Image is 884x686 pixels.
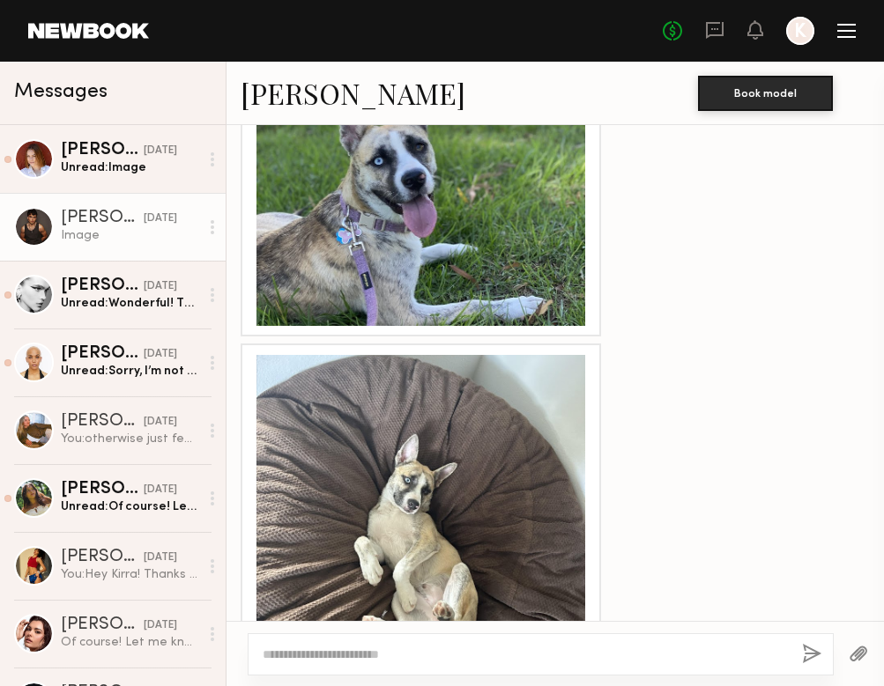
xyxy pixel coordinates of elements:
[144,346,177,363] div: [DATE]
[61,616,144,634] div: [PERSON_NAME]
[61,566,199,583] div: You: Hey Kirra! Thanks for submitting to the Simply Protein job! Can you send over a pic of your ...
[61,210,144,227] div: [PERSON_NAME]
[61,227,199,244] div: Image
[144,414,177,431] div: [DATE]
[698,76,833,111] button: Book model
[241,74,465,112] a: [PERSON_NAME]
[144,617,177,634] div: [DATE]
[61,277,144,295] div: [PERSON_NAME]
[61,498,199,515] div: Unread: Of course! Let me know if you need anything else :)
[61,142,144,159] div: [PERSON_NAME]
[61,413,144,431] div: [PERSON_NAME]
[144,210,177,227] div: [DATE]
[786,17,814,45] a: K
[61,345,144,363] div: [PERSON_NAME]
[61,159,199,176] div: Unread: Image
[61,295,199,312] div: Unread: Wonderful! Thank you so much!
[61,431,199,447] div: You: otherwise just feel free to text me! :)
[144,143,177,159] div: [DATE]
[61,363,199,380] div: Unread: Sorry, I’m not sure how to send videos on here
[61,549,144,566] div: [PERSON_NAME]
[144,550,177,566] div: [DATE]
[14,82,108,102] span: Messages
[144,278,177,295] div: [DATE]
[698,85,833,100] a: Book model
[61,481,144,498] div: [PERSON_NAME]
[144,482,177,498] div: [DATE]
[61,634,199,651] div: Of course! Let me know if you need anything else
